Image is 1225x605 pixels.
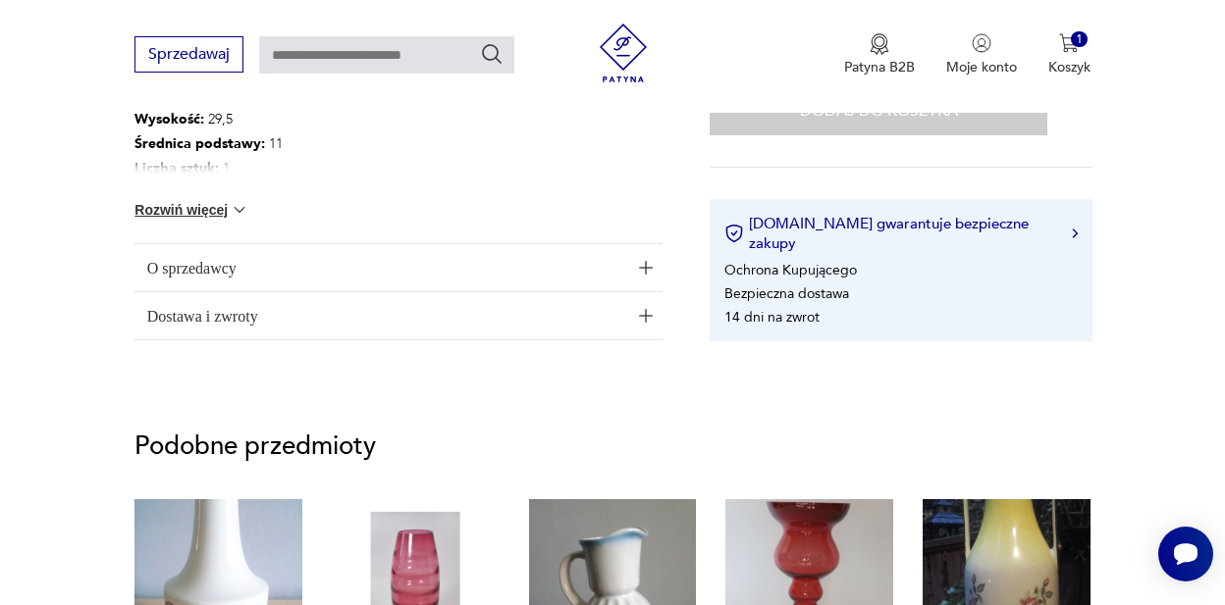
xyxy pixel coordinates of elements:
[844,33,915,76] button: Patyna B2B
[844,58,915,76] p: Patyna B2B
[134,159,219,177] b: Liczba sztuk:
[230,200,249,220] img: chevron down
[1158,527,1213,581] iframe: Smartsupp widget button
[639,261,653,275] img: Ikona plusa
[147,244,626,291] span: O sprzedawcy
[134,244,663,291] button: Ikona plusaO sprzedawcy
[134,36,243,73] button: Sprzedawaj
[724,214,1077,253] button: [DOMAIN_NAME] gwarantuje bezpieczne zakupy
[1072,228,1078,238] img: Ikona strzałki w prawo
[724,307,820,326] li: 14 dni na zwrot
[134,107,619,131] p: 29,5
[134,156,619,180] p: 1
[480,42,504,66] button: Szukaj
[1048,58,1091,76] p: Koszyk
[134,292,663,339] button: Ikona plusaDostawa i zwroty
[724,224,744,243] img: Ikona certyfikatu
[134,134,265,153] b: Średnica podstawy :
[639,309,653,323] img: Ikona plusa
[134,434,1090,458] p: Podobne przedmioty
[1048,33,1091,76] button: 1Koszyk
[147,292,626,339] span: Dostawa i zwroty
[1059,33,1079,53] img: Ikona koszyka
[134,200,248,220] button: Rozwiń więcej
[946,33,1017,76] button: Moje konto
[594,24,653,82] img: Patyna - sklep z meblami i dekoracjami vintage
[1071,31,1088,48] div: 1
[946,33,1017,76] a: Ikonka użytkownikaMoje konto
[134,110,204,128] b: Wysokość :
[844,33,915,76] a: Ikona medaluPatyna B2B
[724,260,857,278] li: Ochrona Kupującego
[870,33,889,55] img: Ikona medalu
[134,49,243,63] a: Sprzedawaj
[724,283,849,302] li: Bezpieczna dostawa
[134,131,619,156] p: 11
[972,33,991,53] img: Ikonka użytkownika
[946,58,1017,76] p: Moje konto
